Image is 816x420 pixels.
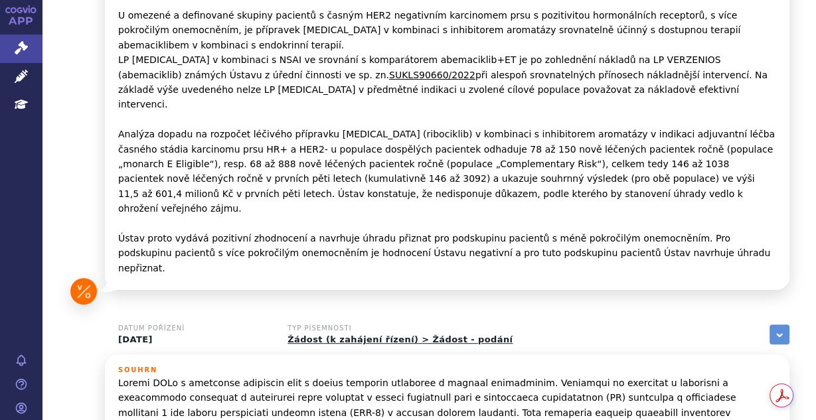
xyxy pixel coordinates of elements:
p: [DATE] [118,334,271,345]
a: zobrazit vše [770,324,789,344]
h3: Datum pořízení [118,324,271,332]
h3: Souhrn [118,366,776,374]
h3: Typ písemnosti [287,324,513,332]
a: Žádost (k zahájení řízení) > Žádost - podání [287,334,513,344]
a: SUKLS90660/2022 [389,70,475,80]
